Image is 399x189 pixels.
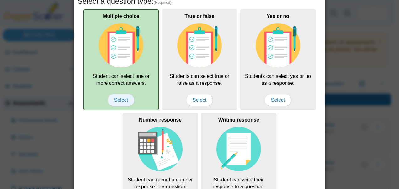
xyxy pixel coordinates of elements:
b: Writing response [218,117,259,122]
div: Students can select yes or no as a response. [240,9,316,110]
img: item-type-multiple-choice.svg [177,23,222,68]
span: Select [186,94,213,106]
b: True or false [184,13,214,19]
img: item-type-multiple-choice.svg [99,23,143,68]
div: Student can select one or more correct answers. [83,9,159,110]
b: Number response [139,117,182,122]
img: item-type-number-response.svg [138,127,183,171]
span: Select [264,94,291,106]
b: Yes or no [267,13,289,19]
span: Select [108,94,135,106]
img: item-type-writing-response.svg [216,127,261,171]
b: Multiple choice [103,13,139,19]
img: item-type-multiple-choice.svg [256,23,300,68]
div: Students can select true or false as a response. [162,9,237,110]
